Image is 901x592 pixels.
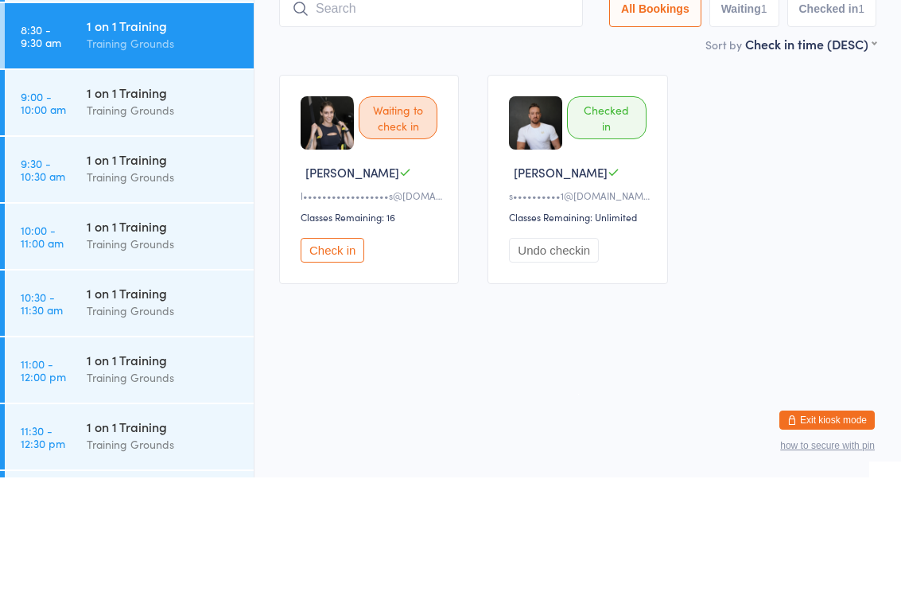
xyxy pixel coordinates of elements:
input: Search [279,105,583,142]
a: 9:00 -10:00 am1 on 1 TrainingTraining Grounds [5,185,254,250]
button: Check in [301,352,364,377]
a: 10:00 -11:00 am1 on 1 TrainingTraining Grounds [5,318,254,384]
div: 1 on 1 Training [87,332,240,349]
div: 1 on 1 Training [87,532,240,550]
span: Manual search [654,30,732,46]
h2: 1 on 1 Training Check-in [279,22,876,49]
button: Undo checkin [509,352,599,377]
div: 1 [761,117,767,130]
time: 11:30 - 12:30 pm [21,539,65,564]
div: Events for [21,18,99,44]
div: Any location [115,44,193,61]
div: Training Grounds [87,216,240,234]
span: [PERSON_NAME] [514,278,608,295]
div: 1 on 1 Training [87,399,240,416]
div: Waiting to check in [359,211,437,254]
a: 8:00 -9:00 am1 on 1 TrainingTraining Grounds [5,51,254,116]
time: 9:30 - 10:30 am [21,271,65,297]
a: 11:30 -12:30 pm1 on 1 TrainingTraining Grounds [5,519,254,584]
div: s••••••••••1@[DOMAIN_NAME] [509,303,651,317]
a: 10:30 -11:30 am1 on 1 TrainingTraining Grounds [5,385,254,450]
a: 11:00 -12:00 pm1 on 1 TrainingTraining Grounds [5,452,254,517]
div: Training Grounds [87,550,240,568]
time: 8:30 - 9:30 am [21,138,61,163]
div: Training Grounds [87,282,240,301]
a: [DATE] [21,44,60,61]
div: Check in time (DESC) [745,150,876,167]
div: Training Grounds [87,416,240,434]
time: 10:00 - 11:00 am [21,338,64,364]
div: 1 on 1 Training [87,198,240,216]
span: Scanner input [788,30,860,46]
div: 1 on 1 Training [87,131,240,149]
img: image1720831959.png [301,211,354,264]
div: 1 on 1 Training [87,465,240,483]
button: how to secure with pin [780,555,875,566]
div: Training Grounds [87,149,240,167]
span: TTG Studio Agoura [490,61,587,77]
div: l••••••••••••••••••s@[DOMAIN_NAME] [301,303,442,317]
button: Waiting1 [709,105,779,142]
div: 1 on 1 Training [87,265,240,282]
a: 9:30 -10:30 am1 on 1 TrainingTraining Grounds [5,251,254,317]
div: Classes Remaining: Unlimited [509,325,651,338]
time: 11:00 - 12:00 pm [21,472,66,497]
div: 1 [858,117,864,130]
span: Training Grounds [378,61,465,77]
a: 8:30 -9:30 am1 on 1 TrainingTraining Grounds [5,118,254,183]
time: 10:30 - 11:30 am [21,405,63,430]
img: image1720831713.png [509,211,562,264]
label: Sort by [705,151,742,167]
span: [PERSON_NAME] [305,278,399,295]
div: Checked in [567,211,646,254]
span: [DATE] 8:30am [279,61,353,77]
button: Checked in1 [787,105,877,142]
div: Classes Remaining: 16 [301,325,442,338]
div: At [115,18,193,44]
div: Training Grounds [87,349,240,368]
button: Exit kiosk mode [779,525,875,544]
div: Training Grounds [87,483,240,501]
time: 9:00 - 10:00 am [21,204,66,230]
div: Training Grounds [87,82,240,100]
button: All Bookings [609,105,701,142]
time: 8:00 - 9:00 am [21,71,62,96]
